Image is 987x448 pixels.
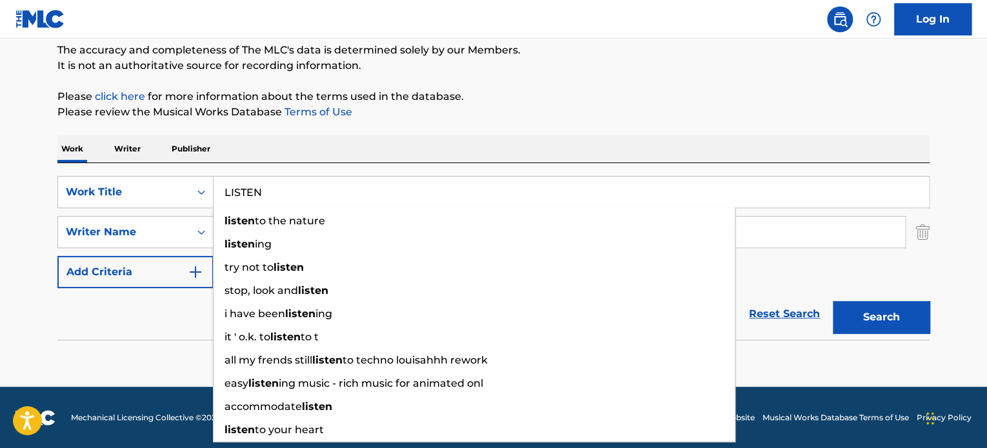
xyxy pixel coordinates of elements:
[827,6,853,32] a: Public Search
[224,400,302,413] span: accommodate
[301,331,319,343] span: to t
[224,331,270,343] span: it ' o.k. to
[922,386,987,448] iframe: Chat Widget
[224,377,248,389] span: easy
[57,176,930,340] form: Search Form
[279,377,483,389] span: ing music - rich music for animated onl
[255,238,272,250] span: ing
[298,284,328,297] strong: listen
[15,410,55,425] img: logo
[894,3,972,35] a: Log In
[915,216,930,248] img: Delete Criterion
[285,307,315,320] strong: listen
[917,412,972,424] a: Privacy Policy
[71,412,221,424] span: Mechanical Licensing Collective © 2025
[95,90,145,102] a: click here
[57,104,930,120] p: Please review the Musical Works Database
[302,400,332,413] strong: listen
[926,399,934,438] div: Drag
[343,354,488,366] span: to techno louisahhh rework
[224,284,298,297] span: stop, look and
[224,354,312,366] span: all my frends still
[57,256,214,288] button: Add Criteria
[255,424,324,436] span: to your heart
[57,135,87,162] p: Work
[315,307,332,320] span: ing
[188,264,203,280] img: 9d2ae6d4665cec9f34b9.svg
[282,106,352,118] a: Terms of Use
[110,135,145,162] p: Writer
[57,43,930,58] p: The accuracy and completeness of The MLC's data is determined solely by our Members.
[833,301,930,333] button: Search
[224,238,255,250] strong: listen
[270,331,301,343] strong: listen
[255,215,325,227] span: to the nature
[248,377,279,389] strong: listen
[224,307,285,320] span: i have been
[66,224,182,240] div: Writer Name
[866,12,881,27] img: help
[274,261,304,273] strong: listen
[743,300,826,328] a: Reset Search
[57,89,930,104] p: Please for more information about the terms used in the database.
[312,354,343,366] strong: listen
[763,412,909,424] a: Musical Works Database Terms of Use
[224,424,255,436] strong: listen
[66,184,182,200] div: Work Title
[861,6,886,32] div: Help
[224,215,255,227] strong: listen
[15,10,65,28] img: MLC Logo
[832,12,848,27] img: search
[168,135,214,162] p: Publisher
[224,261,274,273] span: try not to
[57,58,930,73] p: It is not an authoritative source for recording information.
